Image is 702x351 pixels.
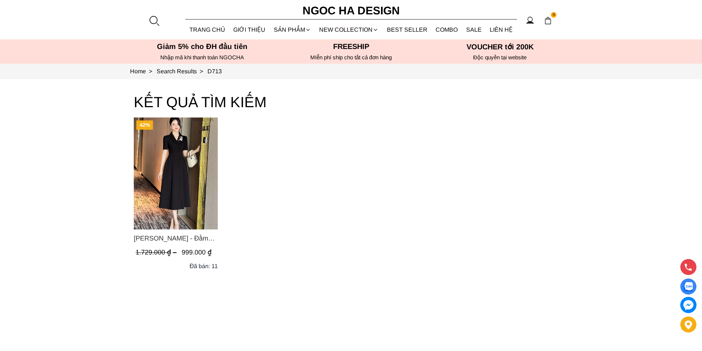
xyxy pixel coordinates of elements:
[279,54,423,61] h6: MIễn phí ship cho tất cả đơn hàng
[134,90,569,114] h3: KẾT QUẢ TÌM KIẾM
[134,117,218,229] a: Product image - Irene Dress - Đầm Vest Dáng Xòe Kèm Đai D713
[432,20,462,39] a: Combo
[182,249,212,256] span: 999.000 ₫
[197,68,206,74] span: >
[207,68,222,74] a: Link to bj127
[551,12,557,18] span: 0
[185,20,230,39] a: TRANG CHỦ
[157,68,207,74] a: Link to Search Results
[130,68,157,74] a: Link to Home
[428,54,572,61] h6: Độc quyền tại website
[160,54,244,60] font: Nhập mã khi thanh toán NGOCHA
[680,297,696,313] a: messenger
[134,233,218,243] span: [PERSON_NAME] - Đầm Vest Dáng Xòe Kèm Đai D713
[146,68,155,74] span: >
[680,278,696,295] a: Display image
[157,42,247,50] font: Giảm 5% cho ĐH đầu tiên
[333,42,369,50] font: Freeship
[462,20,486,39] a: SALE
[684,282,693,291] img: Display image
[428,42,572,51] h5: VOUCHER tới 200K
[136,249,178,256] span: 1.729.000 ₫
[229,20,270,39] a: GIỚI THIỆU
[296,2,406,20] a: Ngoc Ha Design
[134,117,218,229] img: Irene Dress - Đầm Vest Dáng Xòe Kèm Đai D713
[486,20,517,39] a: LIÊN HỆ
[544,17,552,25] img: img-CART-ICON-ksit0nf1
[315,20,383,39] a: NEW COLLECTION
[270,20,315,39] div: SẢN PHẨM
[134,233,218,243] a: Link to Irene Dress - Đầm Vest Dáng Xòe Kèm Đai D713
[383,20,432,39] a: BEST SELLER
[189,262,218,271] div: Đã bán: 11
